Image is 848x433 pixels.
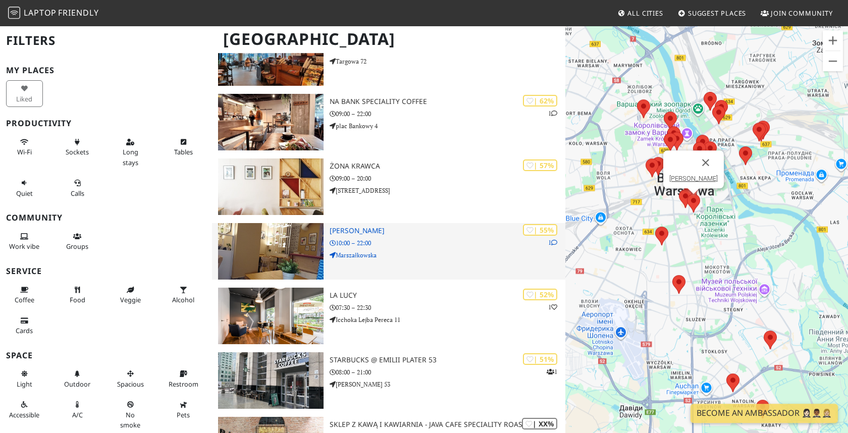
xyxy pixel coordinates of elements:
a: Na Bank Speciality Coffee | 62% 1 Na Bank Speciality Coffee 09:00 – 22:00 plac Bankowy 4 [212,94,565,150]
span: Veggie [120,295,141,304]
span: Work-friendly tables [174,147,193,156]
h3: Na Bank Speciality Coffee [330,97,565,106]
span: Alcohol [172,295,194,304]
span: Spacious [117,380,144,389]
span: Laptop [24,7,57,18]
span: Accessible [9,410,39,419]
button: Закрити [694,150,718,175]
span: Food [70,295,85,304]
button: Food [59,282,96,308]
a: Join Community [757,4,837,22]
h3: Starbucks @ Emilii Plater 53 [330,356,565,364]
p: 1 [548,238,557,247]
a: Żona Krawca | 57% Żona Krawca 09:00 – 20:00 [STREET_ADDRESS] [212,158,565,215]
button: Coffee [6,282,43,308]
p: 1 [548,302,557,312]
h3: Community [6,213,206,223]
h2: Filters [6,25,206,56]
button: Light [6,365,43,392]
h3: La Lucy [330,291,565,300]
span: Stable Wi-Fi [17,147,32,156]
p: Icchoka Lejba Pereca 11 [330,315,565,324]
button: No smoke [112,396,149,433]
a: LaptopFriendly LaptopFriendly [8,5,99,22]
button: Tables [165,134,202,160]
div: | 52% [523,289,557,300]
button: Calls [59,175,96,201]
span: Pet friendly [177,410,190,419]
a: [PERSON_NAME] [669,175,718,182]
button: Cards [6,312,43,339]
span: Suggest Places [688,9,747,18]
h3: My Places [6,66,206,75]
img: Żona Krawca [218,158,324,215]
button: Outdoor [59,365,96,392]
img: Starbucks @ Emilii Plater 53 [218,352,324,409]
button: Збільшити [823,30,843,50]
p: 08:00 – 21:00 [330,367,565,377]
span: People working [9,242,39,251]
button: Work vibe [6,228,43,255]
h3: Sklep z Kawą i Kawiarnia - JAVA CAFE Speciality Roasters [330,420,565,429]
button: Alcohol [165,282,202,308]
span: Video/audio calls [71,189,84,198]
button: Restroom [165,365,202,392]
button: A/C [59,396,96,423]
span: Outdoor area [64,380,90,389]
div: | XX% [522,418,557,429]
h3: Productivity [6,119,206,128]
button: Sockets [59,134,96,160]
button: Зменшити [823,51,843,71]
span: Power sockets [66,147,89,156]
a: Suggest Places [674,4,751,22]
span: All Cities [627,9,663,18]
p: 1 [547,367,557,376]
span: Quiet [16,189,33,198]
button: Spacious [112,365,149,392]
h3: Żona Krawca [330,162,565,171]
div: | 55% [523,224,557,236]
img: Na Bank Speciality Coffee [218,94,324,150]
p: 10:00 – 22:00 [330,238,565,248]
span: Join Community [771,9,833,18]
img: LaptopFriendly [8,7,20,19]
p: Marszałkowska [330,250,565,260]
p: 09:00 – 20:00 [330,174,565,183]
h3: Service [6,266,206,276]
span: Long stays [123,147,138,167]
p: 1 [548,109,557,118]
p: 09:00 – 22:00 [330,109,565,119]
p: [PERSON_NAME] 53 [330,380,565,389]
h1: [GEOGRAPHIC_DATA] [215,25,563,53]
span: Group tables [66,242,88,251]
p: [STREET_ADDRESS] [330,186,565,195]
button: Pets [165,396,202,423]
span: Friendly [58,7,98,18]
img: Lalka Marszałkowska [218,223,324,280]
a: Lalka Marszałkowska | 55% 1 [PERSON_NAME] 10:00 – 22:00 Marszałkowska [212,223,565,280]
a: All Cities [613,4,667,22]
span: Credit cards [16,326,33,335]
button: Quiet [6,175,43,201]
button: Accessible [6,396,43,423]
span: Natural light [17,380,32,389]
div: | 51% [523,353,557,365]
img: La Lucy [218,288,324,344]
h3: [PERSON_NAME] [330,227,565,235]
span: Smoke free [120,410,140,429]
a: Starbucks @ Emilii Plater 53 | 51% 1 Starbucks @ Emilii Plater 53 08:00 – 21:00 [PERSON_NAME] 53 [212,352,565,409]
span: Coffee [15,295,34,304]
button: Groups [59,228,96,255]
a: La Lucy | 52% 1 La Lucy 07:30 – 22:30 Icchoka Lejba Pereca 11 [212,288,565,344]
button: Long stays [112,134,149,171]
div: | 57% [523,159,557,171]
span: Air conditioned [72,410,83,419]
p: 07:30 – 22:30 [330,303,565,312]
button: Veggie [112,282,149,308]
button: Wi-Fi [6,134,43,160]
p: plac Bankowy 4 [330,121,565,131]
div: | 62% [523,95,557,106]
h3: Space [6,351,206,360]
span: Restroom [169,380,198,389]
